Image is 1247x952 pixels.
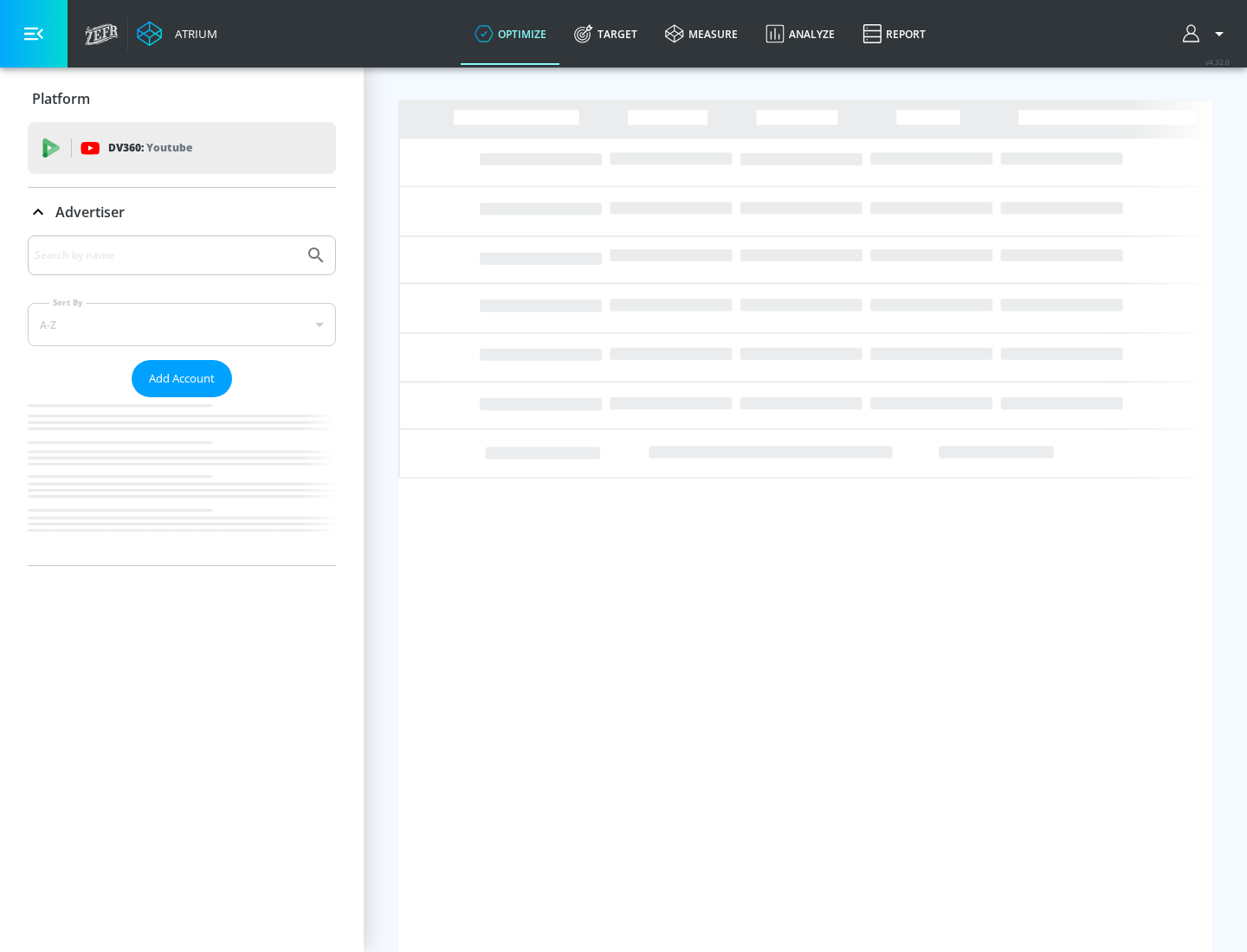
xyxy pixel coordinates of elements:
[49,297,87,308] label: Sort By
[146,138,192,157] p: Youtube
[35,244,297,267] input: Search by name
[149,369,215,389] span: Add Account
[28,235,336,565] div: Advertiser
[461,3,560,65] a: optimize
[137,21,217,47] a: Atrium
[1205,57,1230,67] span: v 4.32.0
[28,397,336,565] nav: list of Advertiser
[849,3,940,65] a: Report
[168,26,217,42] div: Atrium
[28,74,336,123] div: Platform
[651,3,752,65] a: measure
[28,303,336,346] div: A-Z
[560,3,651,65] a: Target
[132,360,232,397] button: Add Account
[32,89,90,108] p: Platform
[55,203,125,222] p: Advertiser
[108,138,192,158] p: DV360:
[752,3,849,65] a: Analyze
[28,122,336,174] div: DV360: Youtube
[28,188,336,236] div: Advertiser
